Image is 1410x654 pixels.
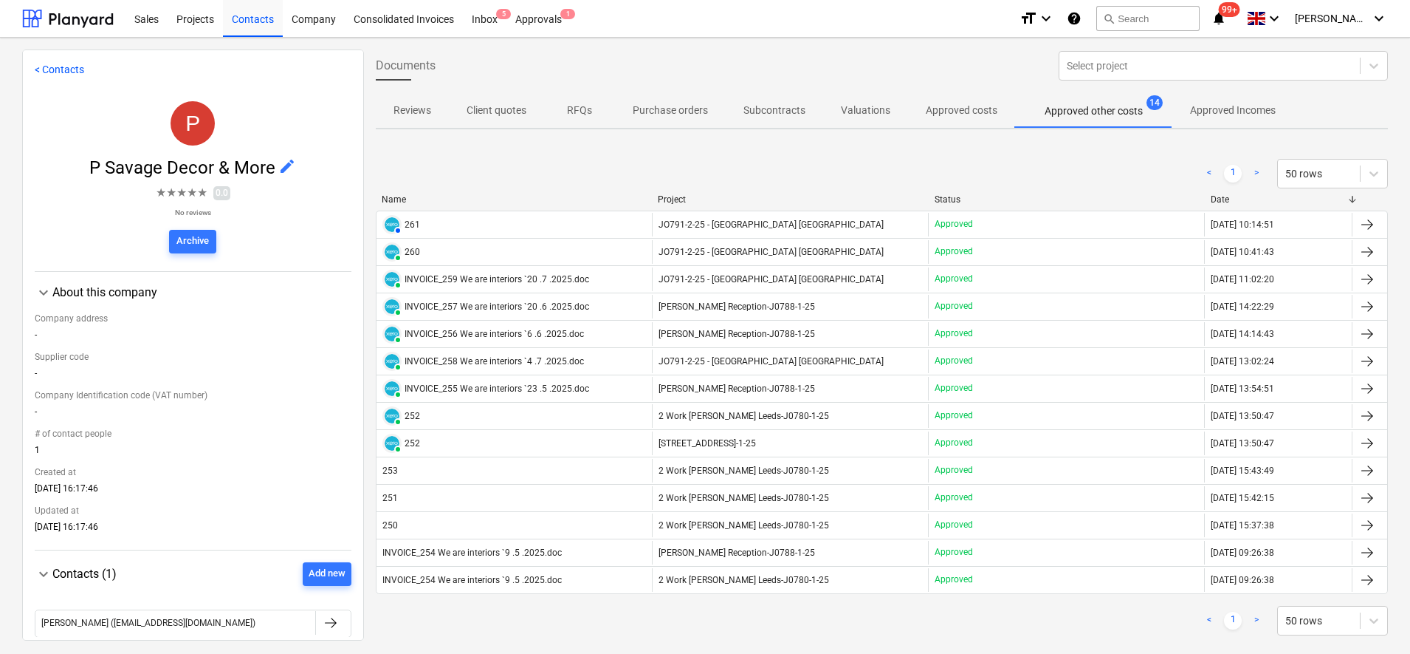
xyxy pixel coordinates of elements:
[35,562,351,585] div: Contacts (1)Add new
[935,273,973,285] p: Approved
[405,219,420,230] div: 261
[385,245,399,259] img: xero.svg
[35,307,351,329] div: Company address
[405,274,589,285] div: INVOICE_259 We are interiors `20 .7 .2025.doc
[1211,411,1274,421] div: [DATE] 13:50:47
[935,491,973,504] p: Approved
[382,379,402,398] div: Invoice has been synced with Xero and its status is currently PAID
[935,245,973,258] p: Approved
[385,299,399,314] img: xero.svg
[658,247,884,257] span: JO791-2-25 - Middlemarch Coventry
[385,354,399,369] img: xero.svg
[935,437,973,449] p: Approved
[1211,575,1274,585] div: [DATE] 09:26:38
[169,229,216,253] button: Archive
[658,194,923,205] div: Project
[1211,10,1226,27] i: notifications
[1211,466,1274,476] div: [DATE] 15:43:49
[658,356,884,367] span: JO791-2-25 - Middlemarch Coventry
[382,466,398,476] div: 253
[935,194,1200,205] div: Status
[935,546,973,559] p: Approved
[405,329,584,339] div: INVOICE_256 We are interiors `6 .6 .2025.doc
[382,548,562,558] div: INVOICE_254 We are interiors `9 .5 .2025.doc
[405,247,420,257] div: 260
[213,185,230,200] span: 0.0
[382,575,562,585] div: INVOICE_254 We are interiors `9 .5 .2025.doc
[935,382,973,395] p: Approved
[1103,13,1115,24] span: search
[382,270,402,289] div: Invoice has been synced with Xero and its status is currently PAID
[658,219,884,230] span: JO791-2-25 - Middlemarch Coventry
[35,64,84,75] a: < Contacts
[1045,103,1143,118] p: Approved other costs
[52,285,351,299] div: About this company
[1037,10,1055,27] i: keyboard_arrow_down
[35,422,351,444] div: # of contact people
[1096,6,1200,31] button: Search
[171,101,215,146] div: P
[385,272,399,287] img: xero.svg
[1248,612,1265,630] a: Next page
[658,520,829,531] span: 2 Work White Rose Leeds-J0780-1-25
[382,493,398,503] div: 251
[1211,548,1274,558] div: [DATE] 09:26:38
[926,103,997,118] p: Approved costs
[385,409,399,423] img: xero.svg
[382,520,398,531] div: 250
[1248,165,1265,183] a: Next page
[382,215,402,234] div: Invoice has been synced with Xero and its status is currently AUTHORISED
[393,103,431,118] p: Reviews
[658,548,815,558] span: White Rose Reception-J0788-1-25
[658,329,815,339] span: White Rose Reception-J0788-1-25
[385,217,399,232] img: xero.svg
[382,406,402,426] div: Invoice has been synced with Xero and its status is currently PAID
[1211,274,1274,285] div: [DATE] 11:02:20
[309,565,345,582] div: Add new
[1211,247,1274,257] div: [DATE] 10:41:43
[1067,10,1081,27] i: Knowledge base
[185,111,200,135] span: P
[35,565,52,582] span: keyboard_arrow_down
[1336,583,1410,654] iframe: Chat Widget
[35,521,351,537] div: [DATE] 16:17:46
[658,411,829,421] span: 2 Work White Rose Leeds-J0780-1-25
[1146,95,1163,110] span: 14
[156,184,166,202] span: ★
[1211,219,1274,230] div: [DATE] 10:14:51
[1019,10,1037,27] i: format_size
[405,356,584,367] div: INVOICE_258 We are interiors `4 .7 .2025.doc
[1211,329,1274,339] div: [DATE] 14:14:43
[35,483,351,499] div: [DATE] 16:17:46
[562,103,597,118] p: RFQs
[35,384,351,406] div: Company Identification code (VAT number)
[658,466,829,476] span: 2 Work White Rose Leeds-J0780-1-25
[935,327,973,340] p: Approved
[658,493,829,503] span: 2 Work White Rose Leeds-J0780-1-25
[176,233,209,250] div: Archive
[1211,520,1274,531] div: [DATE] 15:37:38
[382,297,402,316] div: Invoice has been synced with Xero and its status is currently PAID
[382,434,402,453] div: Invoice has been synced with Xero and its status is currently PAID
[382,324,402,344] div: Invoice has been synced with Xero and its status is currently PAID
[382,352,402,371] div: Invoice has been synced with Xero and its status is currently PAID
[35,460,351,483] div: Created at
[1224,612,1242,630] a: Page 1 is your current page
[52,567,117,581] span: Contacts (1)
[935,464,973,477] p: Approved
[35,329,351,345] div: -
[385,381,399,396] img: xero.svg
[35,283,52,301] span: keyboard_arrow_down
[1211,493,1274,503] div: [DATE] 15:42:15
[935,355,973,367] p: Approved
[743,103,805,118] p: Subcontracts
[278,157,296,175] span: edit
[35,406,351,422] div: -
[935,519,973,531] p: Approved
[303,562,351,585] button: Add new
[1211,302,1274,312] div: [DATE] 14:22:29
[382,194,647,205] div: Name
[35,301,351,537] div: About this company
[935,409,973,422] p: Approved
